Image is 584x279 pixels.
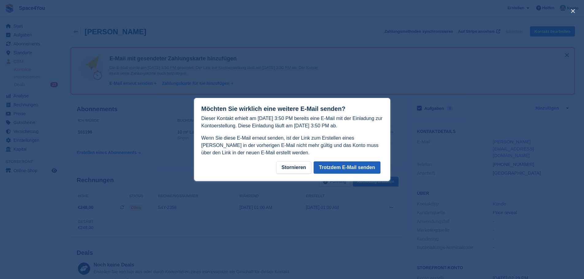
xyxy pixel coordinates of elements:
h1: Möchten Sie wirklich eine weitere E-Mail senden? [201,105,383,112]
button: close [568,6,578,16]
div: Stornieren [276,161,311,174]
button: Trotzdem E-Mail senden [314,161,380,174]
p: Dieser Kontakt erhielt am [DATE] 3:50 PM bereits eine E-Mail mit der Einladung zur Kontoerstellun... [201,115,383,130]
p: Wenn Sie diese E-Mail erneut senden, ist der Link zum Erstellen eines [PERSON_NAME] in der vorher... [201,134,383,156]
